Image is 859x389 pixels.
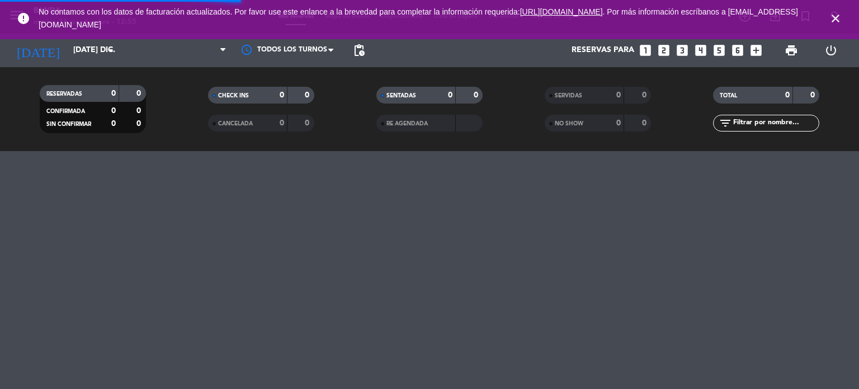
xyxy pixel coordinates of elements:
[280,119,284,127] strong: 0
[218,93,249,99] span: CHECK INS
[46,121,91,127] span: SIN CONFIRMAR
[352,44,366,57] span: pending_actions
[386,121,428,126] span: RE AGENDADA
[693,43,708,58] i: looks_4
[111,120,116,128] strong: 0
[810,91,817,99] strong: 0
[785,91,790,99] strong: 0
[642,91,649,99] strong: 0
[616,91,621,99] strong: 0
[474,91,480,99] strong: 0
[555,121,583,126] span: NO SHOW
[785,44,798,57] span: print
[675,43,690,58] i: looks_3
[280,91,284,99] strong: 0
[657,43,671,58] i: looks_two
[111,107,116,115] strong: 0
[136,107,143,115] strong: 0
[136,120,143,128] strong: 0
[386,93,416,99] span: SENTADAS
[824,44,838,57] i: power_settings_new
[136,90,143,97] strong: 0
[111,90,116,97] strong: 0
[39,7,798,29] span: No contamos con los datos de facturación actualizados. Por favor use este enlance a la brevedad p...
[730,43,745,58] i: looks_6
[719,116,732,130] i: filter_list
[218,121,253,126] span: CANCELADA
[17,12,30,25] i: error
[8,38,68,63] i: [DATE]
[305,91,311,99] strong: 0
[520,7,603,16] a: [URL][DOMAIN_NAME]
[616,119,621,127] strong: 0
[732,117,819,129] input: Filtrar por nombre...
[642,119,649,127] strong: 0
[720,93,737,99] span: TOTAL
[749,43,763,58] i: add_box
[305,119,311,127] strong: 0
[46,109,85,114] span: CONFIRMADA
[638,43,653,58] i: looks_one
[448,91,452,99] strong: 0
[555,93,582,99] span: SERVIDAS
[39,7,798,29] a: . Por más información escríbanos a [EMAIL_ADDRESS][DOMAIN_NAME]
[811,34,851,67] div: LOG OUT
[46,91,82,97] span: RESERVADAS
[572,46,634,55] span: Reservas para
[829,12,842,25] i: close
[712,43,726,58] i: looks_5
[104,44,117,57] i: arrow_drop_down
